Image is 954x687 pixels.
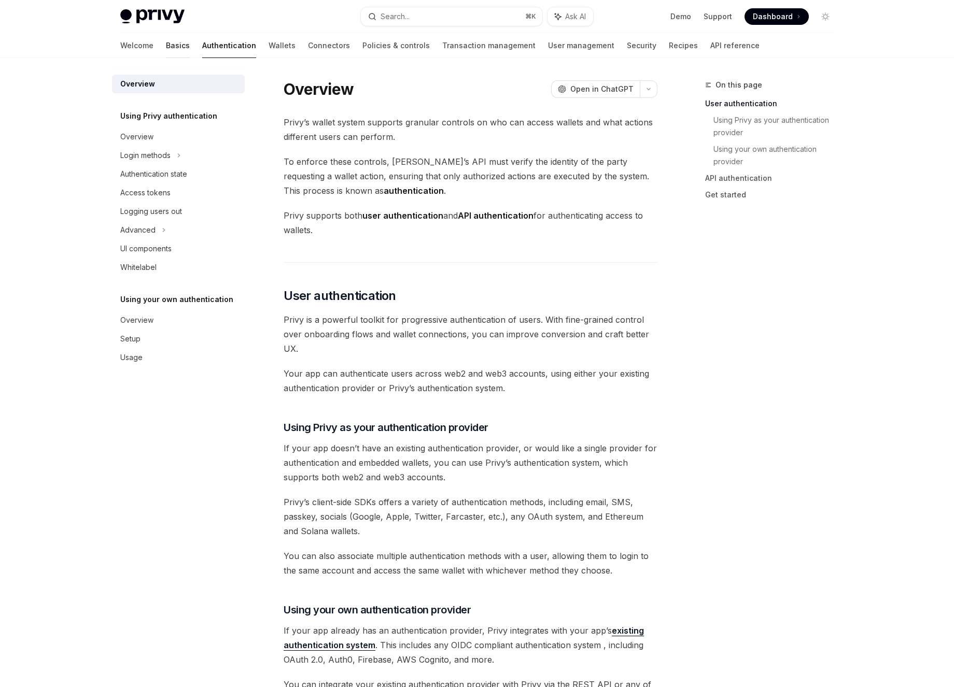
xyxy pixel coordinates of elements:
a: Security [627,33,656,58]
a: Setup [112,330,245,348]
a: Whitelabel [112,258,245,277]
div: Advanced [120,224,156,236]
span: Your app can authenticate users across web2 and web3 accounts, using either your existing authent... [284,366,657,395]
a: Using your own authentication provider [713,141,842,170]
strong: authentication [384,185,444,196]
a: User authentication [705,95,842,112]
span: Open in ChatGPT [570,84,634,94]
span: If your app doesn’t have an existing authentication provider, or would like a single provider for... [284,441,657,484]
a: Wallets [269,33,296,58]
h1: Overview [284,80,354,98]
a: Welcome [120,33,153,58]
span: To enforce these controls, [PERSON_NAME]’s API must verify the identity of the party requesting a... [284,154,657,198]
a: Policies & controls [362,33,430,58]
span: Privy supports both and for authenticating access to wallets. [284,208,657,237]
a: Transaction management [442,33,536,58]
span: Using Privy as your authentication provider [284,420,488,435]
a: Access tokens [112,183,245,202]
a: Authentication [202,33,256,58]
span: On this page [715,79,762,91]
a: Authentication state [112,165,245,183]
button: Toggle dark mode [817,8,834,25]
a: Recipes [669,33,698,58]
a: Basics [166,33,190,58]
a: Overview [112,311,245,330]
div: Search... [381,10,410,23]
a: User management [548,33,614,58]
span: Dashboard [753,11,793,22]
a: Demo [670,11,691,22]
div: Authentication state [120,168,187,180]
h5: Using Privy authentication [120,110,217,122]
a: API reference [710,33,760,58]
a: Usage [112,348,245,367]
strong: user authentication [362,210,443,221]
span: Ask AI [565,11,586,22]
strong: API authentication [458,210,534,221]
a: Support [704,11,732,22]
span: ⌘ K [525,12,536,21]
div: Usage [120,351,143,364]
a: Dashboard [745,8,809,25]
button: Search...⌘K [361,7,542,26]
span: Privy is a powerful toolkit for progressive authentication of users. With fine-grained control ov... [284,312,657,356]
div: Logging users out [120,205,182,218]
div: Login methods [120,149,171,162]
button: Open in ChatGPT [551,80,640,98]
button: Ask AI [548,7,593,26]
span: Privy’s client-side SDKs offers a variety of authentication methods, including email, SMS, passke... [284,495,657,538]
span: You can also associate multiple authentication methods with a user, allowing them to login to the... [284,549,657,578]
a: Logging users out [112,202,245,221]
div: Overview [120,314,153,326]
span: Using your own authentication provider [284,603,471,617]
div: Access tokens [120,187,171,199]
div: Whitelabel [120,261,157,274]
h5: Using your own authentication [120,293,233,306]
span: Privy’s wallet system supports granular controls on who can access wallets and what actions diffe... [284,115,657,144]
a: API authentication [705,170,842,187]
div: UI components [120,242,172,255]
span: If your app already has an authentication provider, Privy integrates with your app’s . This inclu... [284,623,657,667]
a: Overview [112,75,245,93]
a: Using Privy as your authentication provider [713,112,842,141]
a: UI components [112,239,245,258]
img: light logo [120,9,185,24]
div: Overview [120,131,153,143]
a: Connectors [308,33,350,58]
a: Get started [705,187,842,203]
span: User authentication [284,288,396,304]
a: Overview [112,127,245,146]
div: Setup [120,333,141,345]
div: Overview [120,78,155,90]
